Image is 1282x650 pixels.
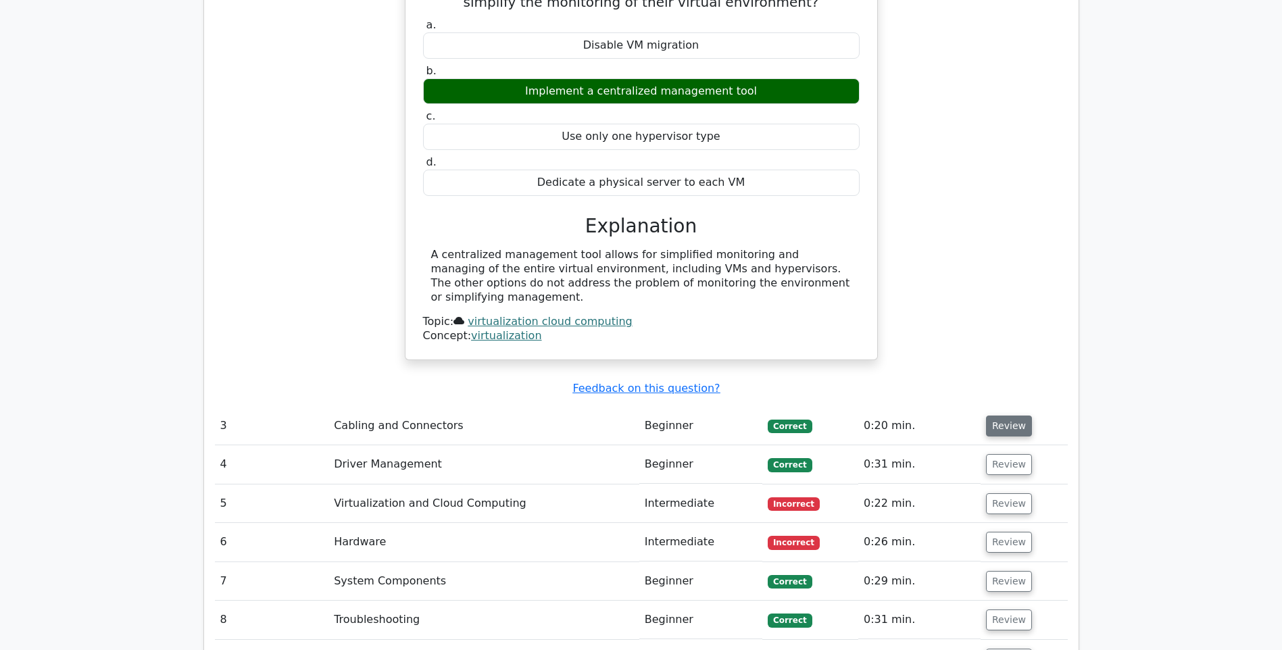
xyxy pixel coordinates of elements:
[328,445,639,484] td: Driver Management
[423,170,860,196] div: Dedicate a physical server to each VM
[768,575,812,589] span: Correct
[768,614,812,627] span: Correct
[423,315,860,329] div: Topic:
[468,315,632,328] a: virtualization cloud computing
[328,523,639,561] td: Hardware
[215,562,329,601] td: 7
[639,445,762,484] td: Beginner
[215,445,329,484] td: 4
[471,329,541,342] a: virtualization
[639,407,762,445] td: Beginner
[431,215,852,238] h3: Explanation
[639,562,762,601] td: Beginner
[423,329,860,343] div: Concept:
[858,601,981,639] td: 0:31 min.
[423,124,860,150] div: Use only one hypervisor type
[215,484,329,523] td: 5
[215,523,329,561] td: 6
[858,445,981,484] td: 0:31 min.
[431,248,852,304] div: A centralized management tool allows for simplified monitoring and managing of the entire virtual...
[572,382,720,395] a: Feedback on this question?
[768,420,812,433] span: Correct
[986,532,1032,553] button: Review
[215,601,329,639] td: 8
[986,493,1032,514] button: Review
[858,407,981,445] td: 0:20 min.
[328,407,639,445] td: Cabling and Connectors
[426,18,437,31] span: a.
[858,562,981,601] td: 0:29 min.
[423,78,860,105] div: Implement a centralized management tool
[426,109,436,122] span: c.
[768,536,820,549] span: Incorrect
[858,484,981,523] td: 0:22 min.
[215,407,329,445] td: 3
[639,484,762,523] td: Intermediate
[986,609,1032,630] button: Review
[328,484,639,523] td: Virtualization and Cloud Computing
[426,64,437,77] span: b.
[426,155,437,168] span: d.
[768,497,820,511] span: Incorrect
[328,601,639,639] td: Troubleshooting
[768,458,812,472] span: Correct
[328,562,639,601] td: System Components
[986,571,1032,592] button: Review
[858,523,981,561] td: 0:26 min.
[639,601,762,639] td: Beginner
[986,454,1032,475] button: Review
[986,416,1032,436] button: Review
[423,32,860,59] div: Disable VM migration
[639,523,762,561] td: Intermediate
